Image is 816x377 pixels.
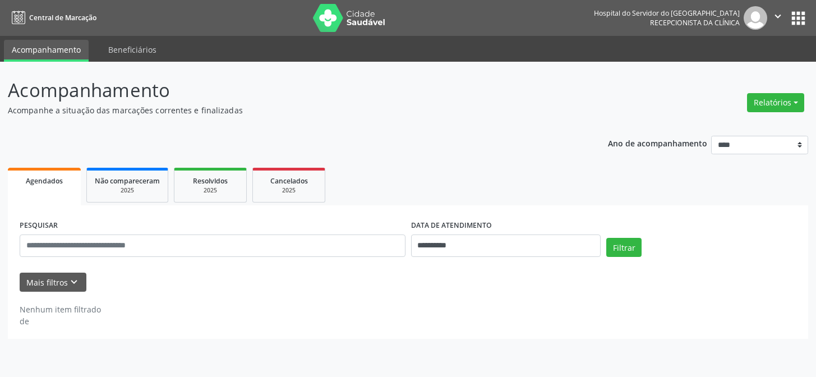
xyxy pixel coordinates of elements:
span: Não compareceram [95,176,160,186]
i:  [772,10,784,22]
i: keyboard_arrow_down [68,276,80,288]
a: Central de Marcação [8,8,96,27]
p: Acompanhamento [8,76,568,104]
div: de [20,315,101,327]
button: Mais filtroskeyboard_arrow_down [20,273,86,292]
div: 2025 [95,186,160,195]
p: Ano de acompanhamento [608,136,707,150]
span: Cancelados [270,176,308,186]
div: Nenhum item filtrado [20,304,101,315]
label: DATA DE ATENDIMENTO [411,217,492,235]
div: 2025 [182,186,238,195]
span: Agendados [26,176,63,186]
p: Acompanhe a situação das marcações correntes e finalizadas [8,104,568,116]
a: Acompanhamento [4,40,89,62]
span: Central de Marcação [29,13,96,22]
div: Hospital do Servidor do [GEOGRAPHIC_DATA] [594,8,740,18]
span: Recepcionista da clínica [650,18,740,27]
span: Resolvidos [193,176,228,186]
button: apps [789,8,808,28]
button: Filtrar [606,238,642,257]
img: img [744,6,767,30]
a: Beneficiários [100,40,164,59]
button:  [767,6,789,30]
div: 2025 [261,186,317,195]
button: Relatórios [747,93,804,112]
label: PESQUISAR [20,217,58,235]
